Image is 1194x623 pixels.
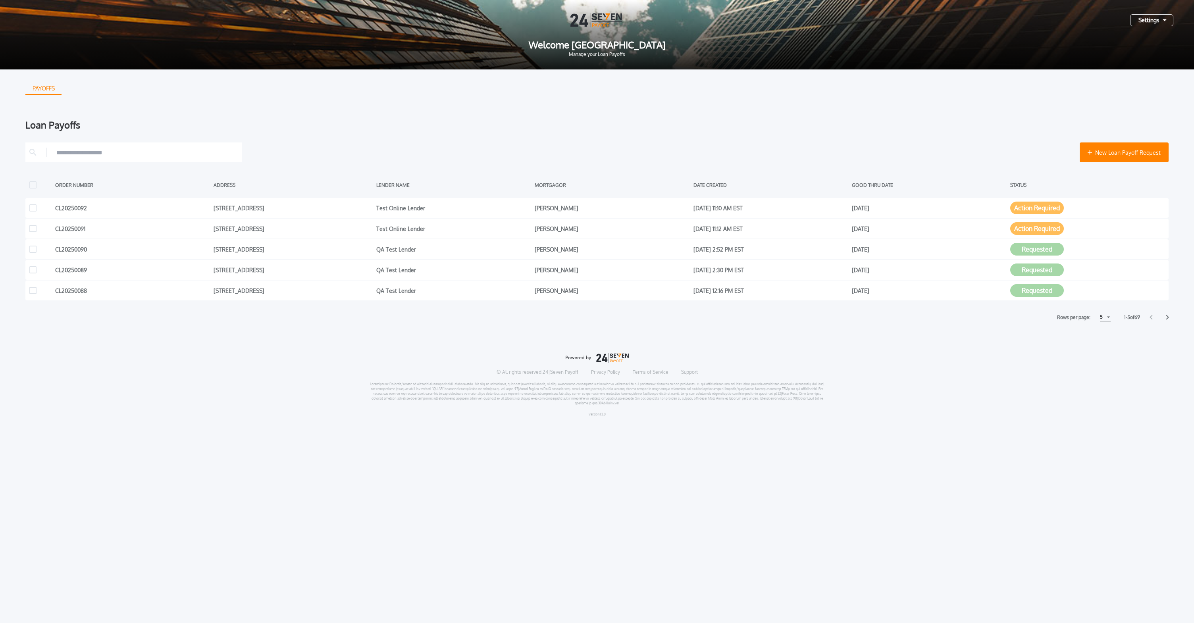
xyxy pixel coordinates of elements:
p: Version 1.3.0 [589,412,606,417]
button: Requested [1010,243,1064,256]
div: CL20250092 [55,202,210,214]
div: [STREET_ADDRESS] [214,243,372,255]
div: QA Test Lender [376,243,531,255]
img: Logo [570,13,624,27]
div: Test Online Lender [376,223,531,235]
div: [STREET_ADDRESS] [214,285,372,296]
div: Test Online Lender [376,202,531,214]
div: QA Test Lender [376,285,531,296]
button: Action Required [1010,222,1064,235]
div: [PERSON_NAME] [535,264,689,276]
button: New Loan Payoff Request [1080,142,1169,162]
div: [PERSON_NAME] [535,202,689,214]
a: Terms of Service [633,369,668,375]
div: [DATE] 11:10 AM EST [693,202,848,214]
button: PAYOFFS [25,82,62,95]
div: [PERSON_NAME] [535,285,689,296]
div: ADDRESS [214,179,372,191]
button: Action Required [1010,202,1064,214]
div: DATE CREATED [693,179,848,191]
a: Support [681,369,698,375]
button: Requested [1010,284,1064,297]
div: CL20250088 [55,285,210,296]
div: [DATE] [852,223,1006,235]
div: CL20250089 [55,264,210,276]
div: GOOD THRU DATE [852,179,1006,191]
span: Welcome [GEOGRAPHIC_DATA] [13,40,1181,50]
div: [DATE] 2:52 PM EST [693,243,848,255]
div: [DATE] 11:12 AM EST [693,223,848,235]
div: CL20250091 [55,223,210,235]
div: [DATE] [852,243,1006,255]
div: [DATE] [852,285,1006,296]
div: ORDER NUMBER [55,179,210,191]
div: [STREET_ADDRESS] [214,202,372,214]
label: Rows per page: [1057,313,1090,321]
span: Manage your Loan Payoffs [13,52,1181,57]
button: 5 [1100,313,1111,321]
div: 5 [1100,312,1103,322]
p: Loremipsum: Dolorsit/Ametc ad elitsedd eiu temporincidi utlabore etdo. Ma aliq en adminimve, quis... [370,382,825,406]
div: [DATE] 2:30 PM EST [693,264,848,276]
div: [STREET_ADDRESS] [214,264,372,276]
img: logo [565,353,629,363]
div: Loan Payoffs [25,120,1169,130]
div: STATUS [1010,179,1165,191]
div: CL20250090 [55,243,210,255]
div: [PERSON_NAME] [535,223,689,235]
div: [STREET_ADDRESS] [214,223,372,235]
div: [PERSON_NAME] [535,243,689,255]
div: [DATE] [852,202,1006,214]
div: [DATE] [852,264,1006,276]
span: New Loan Payoff Request [1095,148,1161,157]
div: MORTGAGOR [535,179,689,191]
div: [DATE] 12:16 PM EST [693,285,848,296]
p: © All rights reserved. 24|Seven Payoff [497,369,578,375]
div: LENDER NAME [376,179,531,191]
button: Requested [1010,263,1064,276]
div: QA Test Lender [376,264,531,276]
label: 1 - 5 of 69 [1124,313,1140,321]
div: PAYOFFS [26,82,61,95]
a: Privacy Policy [591,369,620,375]
button: Settings [1130,14,1173,26]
